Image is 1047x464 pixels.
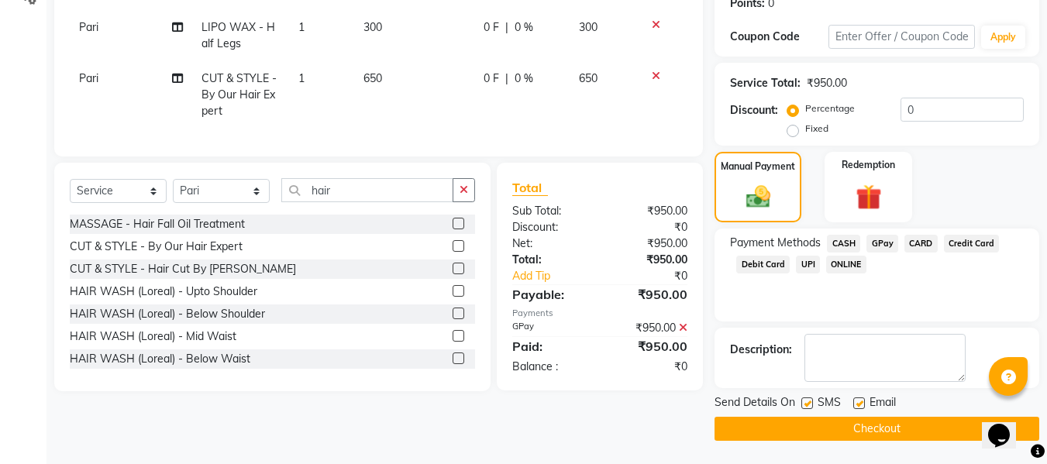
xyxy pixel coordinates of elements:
[201,20,275,50] span: LIPO WAX - Half Legs
[579,20,598,34] span: 300
[730,342,792,358] div: Description:
[79,71,98,85] span: Pari
[730,102,778,119] div: Discount:
[600,359,699,375] div: ₹0
[70,216,245,232] div: MASSAGE - Hair Fall Oil Treatment
[736,256,790,273] span: Debit Card
[818,394,841,414] span: SMS
[298,20,305,34] span: 1
[904,235,938,253] span: CARD
[501,320,600,336] div: GPay
[298,71,305,85] span: 1
[70,328,236,345] div: HAIR WASH (Loreal) - Mid Waist
[512,307,687,320] div: Payments
[501,252,600,268] div: Total:
[201,71,277,118] span: CUT & STYLE - By Our Hair Expert
[827,235,860,253] span: CASH
[501,359,600,375] div: Balance :
[515,19,533,36] span: 0 %
[70,351,250,367] div: HAIR WASH (Loreal) - Below Waist
[505,19,508,36] span: |
[363,20,382,34] span: 300
[281,178,453,202] input: Search or Scan
[715,394,795,414] span: Send Details On
[70,239,243,255] div: CUT & STYLE - By Our Hair Expert
[70,306,265,322] div: HAIR WASH (Loreal) - Below Shoulder
[600,320,699,336] div: ₹950.00
[870,394,896,414] span: Email
[363,71,382,85] span: 650
[848,181,890,213] img: _gift.svg
[501,235,600,252] div: Net:
[944,235,1000,253] span: Credit Card
[515,70,533,87] span: 0 %
[512,180,548,196] span: Total
[70,261,296,277] div: CUT & STYLE - Hair Cut By [PERSON_NAME]
[730,29,828,45] div: Coupon Code
[805,122,828,136] label: Fixed
[501,219,600,235] div: Discount:
[828,25,975,49] input: Enter Offer / Coupon Code
[807,75,847,91] div: ₹950.00
[796,256,820,273] span: UPI
[981,26,1025,49] button: Apply
[600,252,699,268] div: ₹950.00
[600,203,699,219] div: ₹950.00
[600,285,699,304] div: ₹950.00
[721,160,795,174] label: Manual Payment
[866,235,898,253] span: GPay
[501,285,600,304] div: Payable:
[617,268,700,284] div: ₹0
[730,75,801,91] div: Service Total:
[805,101,855,115] label: Percentage
[842,158,895,172] label: Redemption
[484,19,499,36] span: 0 F
[826,256,866,273] span: ONLINE
[579,71,598,85] span: 650
[70,284,257,300] div: HAIR WASH (Loreal) - Upto Shoulder
[501,337,600,356] div: Paid:
[739,183,778,211] img: _cash.svg
[982,402,1032,449] iframe: chat widget
[501,203,600,219] div: Sub Total:
[501,268,616,284] a: Add Tip
[600,337,699,356] div: ₹950.00
[730,235,821,251] span: Payment Methods
[505,70,508,87] span: |
[484,70,499,87] span: 0 F
[600,219,699,235] div: ₹0
[600,235,699,252] div: ₹950.00
[79,20,98,34] span: Pari
[715,417,1039,441] button: Checkout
